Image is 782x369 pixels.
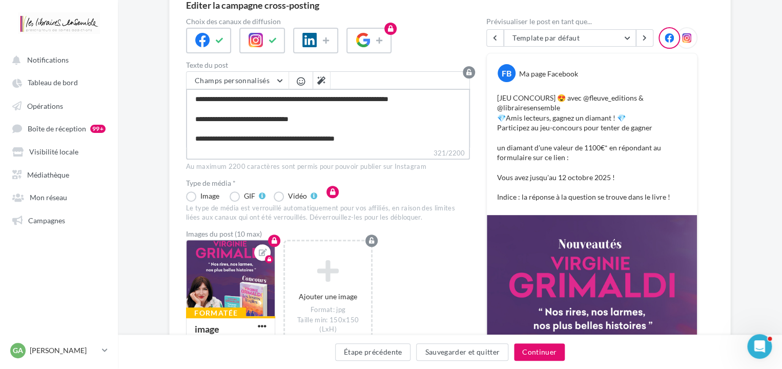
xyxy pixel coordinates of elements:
div: GIF [244,192,255,200]
button: Notifications [6,50,108,69]
button: Étape précédente [335,343,411,361]
label: Texte du post [186,62,470,69]
a: GA [PERSON_NAME] [8,341,110,360]
a: Boîte de réception 99+ [6,119,112,138]
span: Mon réseau [30,193,67,202]
div: Image [200,192,219,200]
label: Choix des canaux de diffusion [186,18,470,25]
a: Mon réseau [6,187,112,206]
div: Vidéo [288,192,307,200]
span: Notifications [27,55,69,64]
span: Template par défaut [512,33,580,42]
a: Visibilité locale [6,142,112,160]
iframe: Intercom live chat [747,334,772,359]
span: Champs personnalisés [195,76,270,85]
button: Champs personnalisés [187,72,289,89]
p: [PERSON_NAME] [30,345,98,356]
span: Visibilité locale [29,147,78,156]
div: Le type de média est verrouillé automatiquement pour vos affiliés, en raison des limites liées au... [186,204,470,222]
div: Ma page Facebook [519,69,578,79]
div: Au maximum 2200 caractères sont permis pour pouvoir publier sur Instagram [186,162,470,171]
a: Tableau de bord [6,73,112,91]
a: Médiathèque [6,165,112,183]
span: Médiathèque [27,170,69,179]
div: 99+ [90,125,106,133]
button: Continuer [514,343,565,361]
div: Formatée [186,307,246,319]
span: Boîte de réception [28,124,86,133]
div: FB [498,64,516,82]
span: Campagnes [28,216,65,224]
span: Tableau de bord [28,79,78,87]
div: Editer la campagne cross-posting [186,1,714,10]
label: 321/2200 [186,148,470,160]
button: Sauvegarder et quitter [416,343,508,361]
a: Opérations [6,96,112,114]
button: Template par défaut [504,29,636,47]
div: image [195,323,219,335]
span: GA [13,345,23,356]
a: Campagnes [6,210,112,229]
div: Images du post (10 max) [186,230,470,238]
label: Type de média * [186,180,470,187]
div: Prévisualiser le post en tant que... [486,18,697,25]
span: Opérations [27,101,63,110]
p: [JEU CONCOURS] 😍 avec @fleuve_editions & @librairesensemble 💎Amis lecteurs, gagnez un diamant ! 💎... [497,93,687,202]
